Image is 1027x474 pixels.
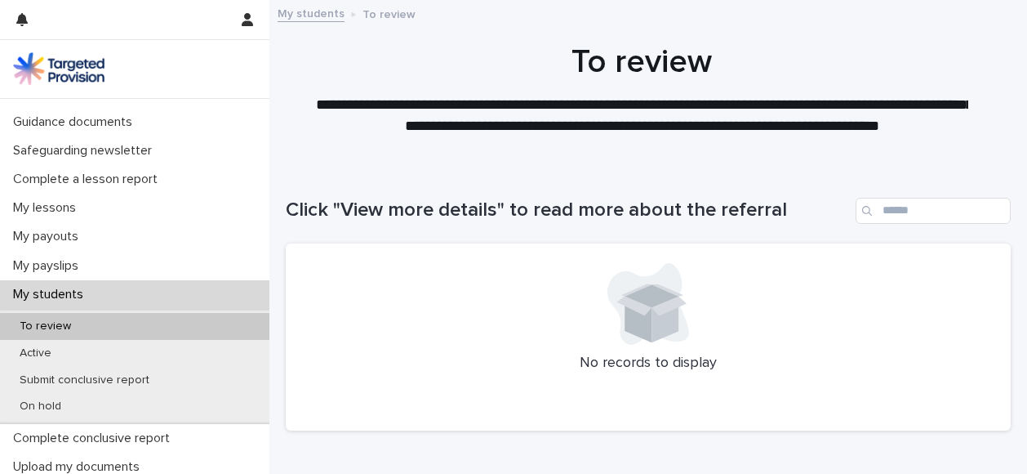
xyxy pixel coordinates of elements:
[286,199,849,222] h1: Click "View more details" to read more about the referral
[7,200,89,216] p: My lessons
[7,143,165,159] p: Safeguarding newsletter
[362,4,416,22] p: To review
[7,229,91,244] p: My payouts
[7,320,84,333] p: To review
[286,42,998,82] h1: To review
[278,3,345,22] a: My students
[305,355,991,373] p: No records to display
[7,258,91,274] p: My payslips
[7,431,183,446] p: Complete conclusive report
[7,287,96,302] p: My students
[856,198,1011,224] input: Search
[7,347,64,360] p: Active
[7,114,145,130] p: Guidance documents
[13,52,104,85] img: M5nRWzHhSzIhMunXDL62
[7,400,74,414] p: On hold
[7,172,171,187] p: Complete a lesson report
[7,373,162,387] p: Submit conclusive report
